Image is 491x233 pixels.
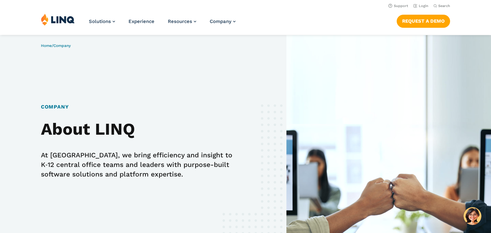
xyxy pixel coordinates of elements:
span: Company [53,43,71,48]
p: At [GEOGRAPHIC_DATA], we bring efficiency and insight to K‑12 central office teams and leaders wi... [41,150,234,179]
h2: About LINQ [41,120,234,139]
a: Experience [129,19,154,24]
a: Support [388,4,408,8]
nav: Primary Navigation [89,13,236,34]
img: LINQ | K‑12 Software [41,13,75,26]
button: Hello, have a question? Let’s chat. [464,207,481,225]
a: Home [41,43,52,48]
a: Request a Demo [397,15,450,27]
nav: Button Navigation [397,13,450,27]
span: Search [438,4,450,8]
h1: Company [41,103,234,111]
a: Resources [168,19,196,24]
a: Solutions [89,19,115,24]
span: Resources [168,19,192,24]
span: Company [210,19,231,24]
button: Open Search Bar [433,4,450,8]
a: Login [413,4,428,8]
span: Solutions [89,19,111,24]
span: / [41,43,71,48]
a: Company [210,19,236,24]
